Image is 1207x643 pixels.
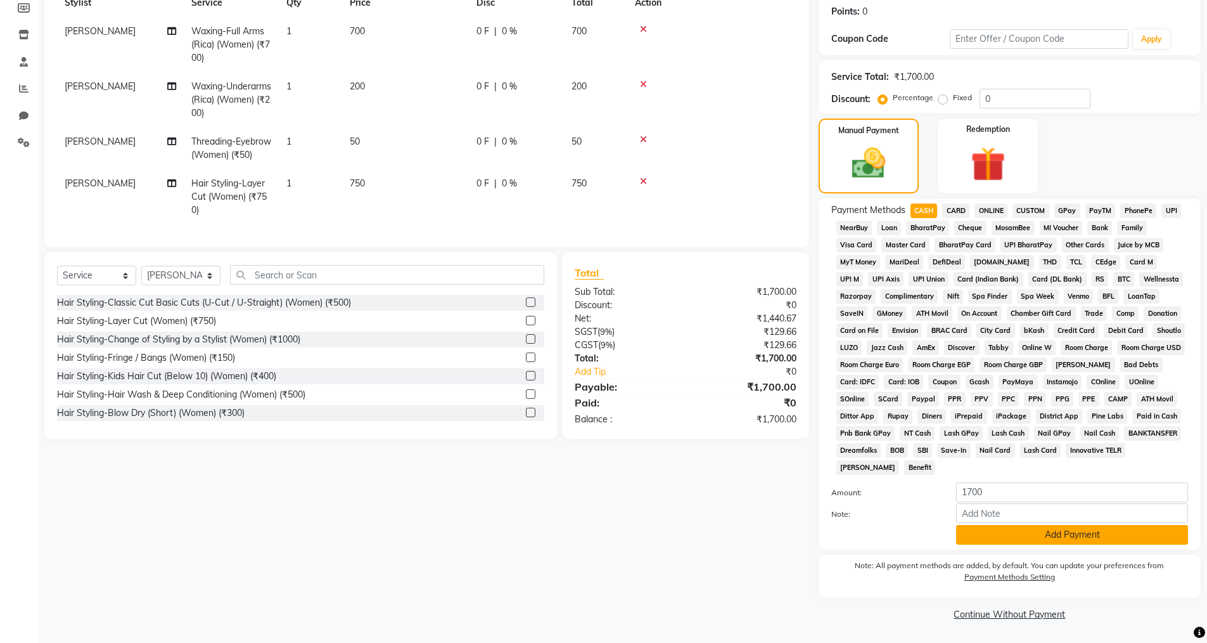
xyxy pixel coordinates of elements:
span: RS [1092,272,1109,287]
span: COnline [1087,375,1120,389]
span: Nift [943,289,963,304]
span: UPI [1161,204,1181,218]
span: 1 [286,25,291,37]
span: Loan [877,221,901,235]
span: 0 % [502,80,517,93]
span: PPR [944,392,966,406]
span: GMoney [872,306,907,321]
span: [PERSON_NAME] [836,460,900,475]
span: AmEx [912,341,939,355]
span: TCL [1066,255,1087,270]
span: Save-In [937,443,971,458]
span: SCard [874,392,902,406]
span: [DOMAIN_NAME] [970,255,1034,270]
span: Card M [1125,255,1157,270]
input: Search or Scan [230,265,544,285]
span: GPay [1054,204,1080,218]
span: [PERSON_NAME] [65,178,136,189]
span: CASH [910,204,938,218]
span: Room Charge USD [1117,341,1185,355]
input: Amount [956,483,1188,502]
span: 200 [572,81,587,92]
span: 0 % [502,25,517,38]
span: On Account [957,306,1002,321]
span: LoanTap [1123,289,1159,304]
span: CUSTOM [1012,204,1049,218]
span: Room Charge Euro [836,358,904,372]
span: UPI M [836,272,864,287]
span: Pnb Bank GPay [836,426,895,441]
span: BharatPay [906,221,949,235]
span: Donation [1144,306,1181,321]
div: ₹1,700.00 [686,379,806,394]
span: City Card [976,323,1015,338]
span: Hair Styling-Layer Cut (Women) (₹750) [191,178,267,216]
span: Waxing-Underarms (Rica) (Women) (₹200) [191,81,271,119]
span: 0 F [476,135,489,148]
span: BANKTANSFER [1124,426,1181,441]
div: ₹129.66 [686,339,806,352]
span: PPV [971,392,993,406]
span: [PERSON_NAME] [65,25,136,37]
span: Venmo [1064,289,1094,304]
label: Manual Payment [838,125,899,136]
span: Card: IOB [884,375,923,389]
span: [PERSON_NAME] [65,136,136,147]
span: 1 [286,81,291,92]
span: Wellnessta [1139,272,1183,287]
span: Payment Methods [831,204,905,217]
label: Amount: [822,487,947,498]
img: _cash.svg [841,144,896,183]
span: | [494,135,497,148]
span: Total [575,266,604,280]
span: BharatPay Card [935,238,995,252]
span: PPC [998,392,1019,406]
span: Chamber Gift Card [1007,306,1076,321]
span: 700 [572,25,587,37]
span: Juice by MCB [1114,238,1164,252]
span: Shoutlo [1153,323,1185,338]
span: Room Charge [1061,341,1112,355]
span: Threading-Eyebrow (Women) (₹50) [191,136,271,160]
div: Hair Styling-Classic Cut Basic Cuts (U-Cut / U-Straight) (Women) (₹500) [57,296,351,309]
div: Coupon Code [831,32,950,46]
span: 700 [350,25,365,37]
span: Coupon [928,375,961,389]
span: 0 F [476,25,489,38]
span: | [494,177,497,190]
span: 9% [601,340,613,350]
span: Online W [1018,341,1056,355]
span: 9% [600,327,612,337]
a: Add Tip [565,365,705,379]
div: ₹129.66 [686,325,806,339]
span: UPI Axis [868,272,904,287]
span: Instamojo [1043,375,1082,389]
span: SOnline [836,392,869,406]
span: BTC [1113,272,1134,287]
span: 750 [350,178,365,189]
span: PPE [1078,392,1099,406]
span: DefiDeal [928,255,965,270]
span: Trade [1081,306,1108,321]
span: MariDeal [885,255,923,270]
div: Discount: [565,299,686,312]
span: Jazz Cash [867,341,907,355]
div: ( ) [565,325,686,339]
label: Fixed [953,92,972,103]
span: 0 % [502,177,517,190]
span: Razorpay [836,289,876,304]
span: PayTM [1085,204,1116,218]
span: Spa Finder [968,289,1012,304]
span: Waxing-Full Arms (Rica) (Women) (₹700) [191,25,270,63]
div: ( ) [565,339,686,352]
span: Paid in Cash [1132,409,1181,424]
div: Sub Total: [565,285,686,299]
img: _gift.svg [960,143,1016,186]
span: Nail Card [976,443,1015,458]
span: Lash Card [1020,443,1061,458]
span: Tabby [985,341,1013,355]
span: Diners [917,409,946,424]
span: iPrepaid [951,409,987,424]
span: SGST [575,326,597,337]
span: [PERSON_NAME] [65,81,136,92]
